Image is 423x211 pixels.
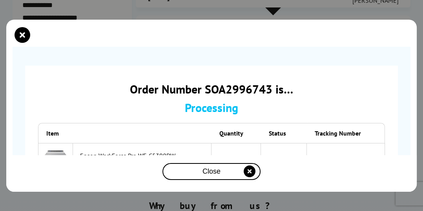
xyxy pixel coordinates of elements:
[162,163,261,180] button: close modal
[16,29,28,41] button: close modal
[261,123,307,143] th: Status
[307,123,385,143] th: Tracking Number
[38,81,385,97] div: Order Number SOA2996743 is…
[202,167,221,176] span: Close
[211,143,261,179] td: 1
[42,147,68,173] img: Epson WorkForce Pro WF-C5390DW
[261,143,307,179] td: Processing
[38,100,385,115] div: Processing
[211,123,261,143] th: Quantity
[80,152,207,160] div: Epson WorkForce Pro WF-C5390DW
[38,123,73,143] th: Item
